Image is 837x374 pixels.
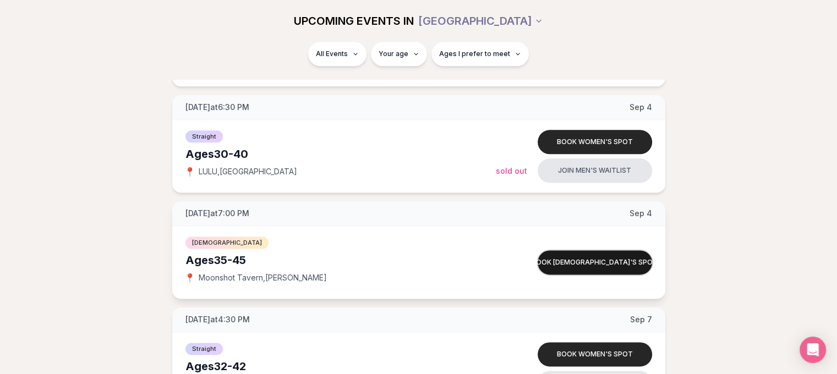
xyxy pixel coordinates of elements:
[185,273,194,282] span: 📍
[185,102,249,113] span: [DATE] at 6:30 PM
[185,167,194,176] span: 📍
[439,50,510,58] span: Ages I prefer to meet
[185,252,496,268] div: Ages 35-45
[800,337,826,363] div: Open Intercom Messenger
[308,42,366,66] button: All Events
[496,166,527,175] span: Sold Out
[431,42,529,66] button: Ages I prefer to meet
[538,342,652,366] button: Book women's spot
[538,250,652,274] button: Book [DEMOGRAPHIC_DATA]'s spot
[630,102,652,113] span: Sep 4
[185,208,249,219] span: [DATE] at 7:00 PM
[379,50,408,58] span: Your age
[538,158,652,183] button: Join men's waitlist
[418,9,543,33] button: [GEOGRAPHIC_DATA]
[199,166,297,177] span: LULU , [GEOGRAPHIC_DATA]
[199,272,327,283] span: Moonshot Tavern , [PERSON_NAME]
[538,130,652,154] button: Book women's spot
[294,13,414,29] span: UPCOMING EVENTS IN
[630,208,652,219] span: Sep 4
[371,42,427,66] button: Your age
[185,359,496,374] div: Ages 32-42
[185,343,223,355] span: Straight
[185,130,223,142] span: Straight
[185,237,269,249] span: [DEMOGRAPHIC_DATA]
[630,314,652,325] span: Sep 7
[185,314,250,325] span: [DATE] at 4:30 PM
[316,50,348,58] span: All Events
[185,146,496,162] div: Ages 30-40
